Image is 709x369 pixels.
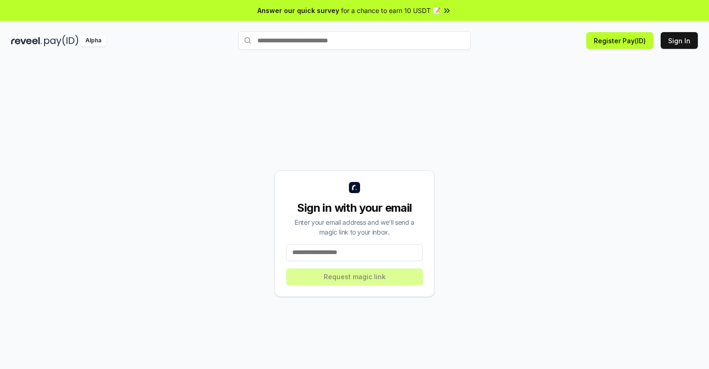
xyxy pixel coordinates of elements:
div: Enter your email address and we’ll send a magic link to your inbox. [286,217,423,237]
div: Alpha [80,35,106,47]
img: reveel_dark [11,35,42,47]
span: Answer our quick survey [257,6,339,15]
img: logo_small [349,182,360,193]
span: for a chance to earn 10 USDT 📝 [341,6,440,15]
img: pay_id [44,35,79,47]
button: Register Pay(ID) [586,32,653,49]
button: Sign In [661,32,698,49]
div: Sign in with your email [286,201,423,215]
